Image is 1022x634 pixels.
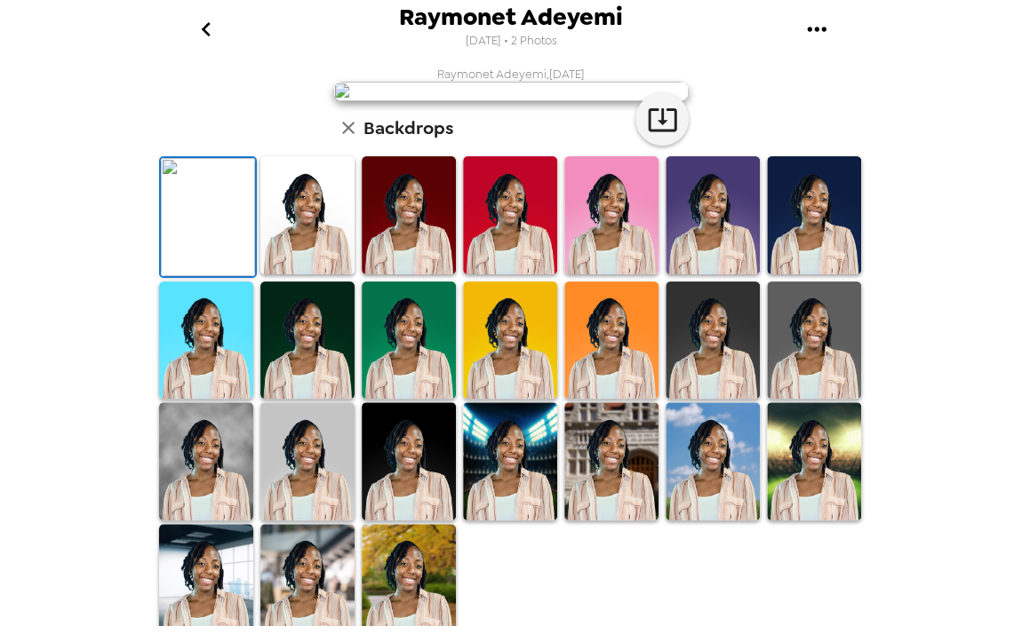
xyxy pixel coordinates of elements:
[333,82,689,101] img: user
[399,5,623,29] span: Raymonet Adeyemi
[466,29,557,53] span: [DATE] • 2 Photos
[363,114,453,142] h6: Backdrops
[437,67,585,82] span: Raymonet Adeyemi , [DATE]
[161,158,255,276] img: Original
